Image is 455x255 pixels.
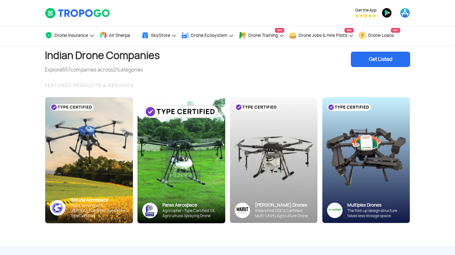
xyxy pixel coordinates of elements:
[382,8,392,18] img: ic_playstore.png
[255,208,313,218] div: India’s First DGCA Certified Multi-Utility Agriculture Drone
[351,52,410,67] div: Get Listed
[62,66,70,73] span: 557
[45,81,410,89] div: FEATURED PRODUCTS & SERVICES
[368,33,394,38] span: Drone Loans
[70,203,128,218] div: Smart farming with [PERSON_NAME]’s Kisan Drone - Type Certified
[299,33,347,38] span: Drone Jobs & Hire Pilots
[289,26,354,45] a: Drone Jobs & Hire PilotsNew
[191,33,227,38] span: Drone Ecosystem
[400,8,410,18] img: ic_appstore.png
[235,202,250,218] img: Group%2036313.png
[141,26,177,45] a: SkyStore
[50,200,65,216] img: ic_garuda_sky.png
[45,97,133,223] img: bg_garuda_sky.png
[248,33,278,38] span: Drone Training
[230,97,318,223] img: bg_marut_sky.png
[327,202,343,218] img: ic_multiplex_sky.png
[181,26,234,45] a: Drone Ecosystem
[162,202,220,208] div: Paras Aerospace
[113,66,118,73] span: 21
[359,26,400,45] a: Drone LoansNew
[99,26,136,45] a: Air Sherpa
[137,97,225,223] img: paras-card.png
[151,33,170,38] span: SkyStore
[391,28,400,33] span: New
[45,45,160,66] h1: Indian Drone Companies
[109,33,130,38] span: Air Sherpa
[70,197,128,203] div: Garuda Aerospace
[255,202,313,208] div: [PERSON_NAME] Drones
[322,97,410,223] img: bg_multiplex_sky.png
[54,33,88,38] span: Drone Insurance
[347,202,405,208] div: Multiplex Drones
[45,8,111,19] img: TropoGo Logo
[355,8,376,13] span: Get the App
[162,208,220,218] div: Agricopter - Type Certified 10L Agricultural Spraying Drone
[275,28,284,33] span: New
[239,26,284,45] a: Drone TrainingNew
[45,26,95,45] a: Drone Insurance
[355,14,376,17] img: App Raking
[142,203,158,218] img: paras-logo-banner.png
[344,28,354,33] span: New
[347,208,405,218] div: The fold-up design structure takes less storage space
[45,66,160,74] div: Explore companies across categories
